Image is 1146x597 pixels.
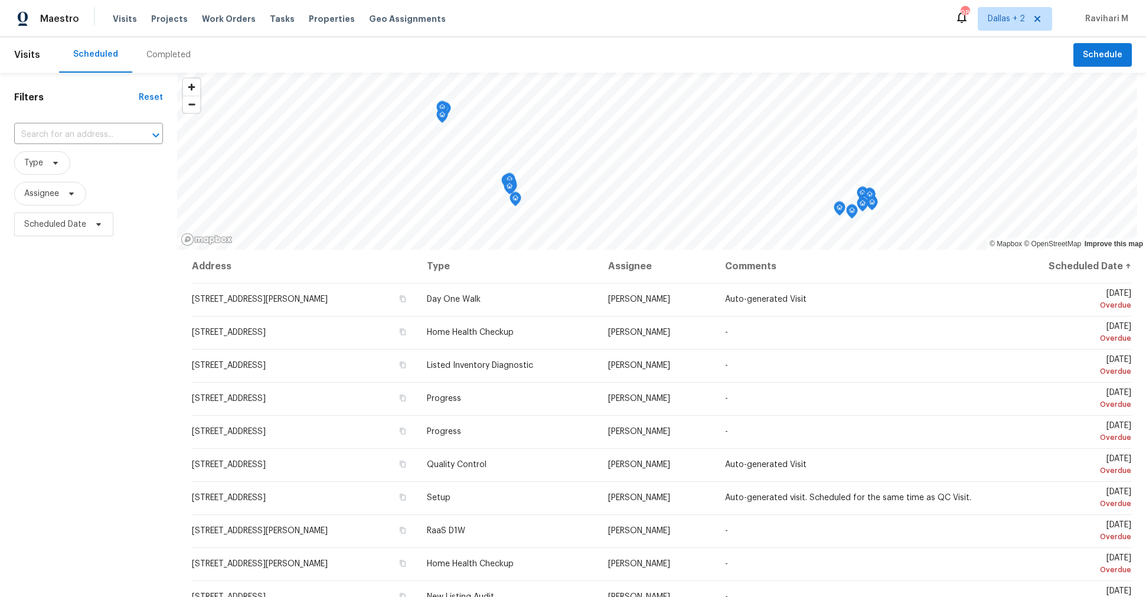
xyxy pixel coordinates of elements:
[113,13,137,25] span: Visits
[504,173,515,191] div: Map marker
[1007,564,1131,576] div: Overdue
[270,15,295,23] span: Tasks
[1007,332,1131,344] div: Overdue
[1007,399,1131,410] div: Overdue
[834,201,845,220] div: Map marker
[14,42,40,68] span: Visits
[608,394,670,403] span: [PERSON_NAME]
[192,295,328,304] span: [STREET_ADDRESS][PERSON_NAME]
[427,328,514,337] span: Home Health Checkup
[146,49,191,61] div: Completed
[397,426,408,436] button: Copy Address
[504,180,515,198] div: Map marker
[192,560,328,568] span: [STREET_ADDRESS][PERSON_NAME]
[725,361,728,370] span: -
[1083,48,1122,63] span: Schedule
[725,394,728,403] span: -
[177,73,1137,250] canvas: Map
[857,197,869,216] div: Map marker
[608,527,670,535] span: [PERSON_NAME]
[725,328,728,337] span: -
[14,92,139,103] h1: Filters
[427,560,514,568] span: Home Health Checkup
[725,560,728,568] span: -
[192,328,266,337] span: [STREET_ADDRESS]
[427,361,533,370] span: Listed Inventory Diagnostic
[192,394,266,403] span: [STREET_ADDRESS]
[1007,389,1131,410] span: [DATE]
[858,194,870,212] div: Map marker
[716,250,998,283] th: Comments
[608,560,670,568] span: [PERSON_NAME]
[599,250,716,283] th: Assignee
[40,13,79,25] span: Maestro
[1007,465,1131,477] div: Overdue
[397,558,408,569] button: Copy Address
[1007,488,1131,510] span: [DATE]
[202,13,256,25] span: Work Orders
[151,13,188,25] span: Projects
[846,204,858,223] div: Map marker
[139,92,163,103] div: Reset
[436,101,448,119] div: Map marker
[1007,498,1131,510] div: Overdue
[608,328,670,337] span: [PERSON_NAME]
[427,461,487,469] span: Quality Control
[725,527,728,535] span: -
[397,360,408,370] button: Copy Address
[192,428,266,436] span: [STREET_ADDRESS]
[725,494,971,502] span: Auto-generated visit. Scheduled for the same time as QC Visit.
[1007,355,1131,377] span: [DATE]
[309,13,355,25] span: Properties
[1007,322,1131,344] span: [DATE]
[1007,366,1131,377] div: Overdue
[397,492,408,503] button: Copy Address
[608,494,670,502] span: [PERSON_NAME]
[24,157,43,169] span: Type
[961,7,969,19] div: 98
[1085,240,1143,248] a: Improve this map
[427,494,450,502] span: Setup
[192,361,266,370] span: [STREET_ADDRESS]
[1007,531,1131,543] div: Overdue
[427,295,481,304] span: Day One Walk
[510,192,521,210] div: Map marker
[608,461,670,469] span: [PERSON_NAME]
[369,13,446,25] span: Geo Assignments
[14,126,130,144] input: Search for an address...
[24,218,86,230] span: Scheduled Date
[24,188,59,200] span: Assignee
[181,233,233,246] a: Mapbox homepage
[725,295,807,304] span: Auto-generated Visit
[866,196,878,214] div: Map marker
[397,393,408,403] button: Copy Address
[1007,554,1131,576] span: [DATE]
[1007,521,1131,543] span: [DATE]
[857,187,869,205] div: Map marker
[1007,299,1131,311] div: Overdue
[192,494,266,502] span: [STREET_ADDRESS]
[864,188,876,206] div: Map marker
[73,48,118,60] div: Scheduled
[725,461,807,469] span: Auto-generated Visit
[436,109,448,127] div: Map marker
[608,361,670,370] span: [PERSON_NAME]
[1007,289,1131,311] span: [DATE]
[1007,455,1131,477] span: [DATE]
[608,428,670,436] span: [PERSON_NAME]
[1007,432,1131,443] div: Overdue
[1080,13,1128,25] span: Ravihari M
[397,327,408,337] button: Copy Address
[183,79,200,96] button: Zoom in
[183,96,200,113] button: Zoom out
[990,240,1022,248] a: Mapbox
[1024,240,1081,248] a: OpenStreetMap
[417,250,599,283] th: Type
[998,250,1132,283] th: Scheduled Date ↑
[148,127,164,143] button: Open
[397,293,408,304] button: Copy Address
[427,527,465,535] span: RaaS D1W
[397,459,408,469] button: Copy Address
[397,525,408,536] button: Copy Address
